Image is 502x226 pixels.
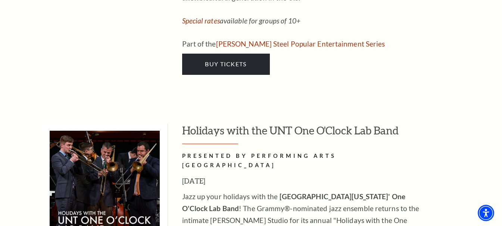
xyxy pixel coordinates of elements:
a: Irwin Steel Popular Entertainment Series - open in a new tab [216,39,385,48]
strong: [GEOGRAPHIC_DATA][US_STATE]' One O'Clock Lab Band [182,192,405,213]
a: Buy Tickets [182,54,270,74]
p: Part of the [182,38,425,50]
a: Special rates [182,16,220,25]
div: Accessibility Menu [478,205,494,221]
sup: ® [284,204,290,213]
h3: Holidays with the UNT One O'Clock Lab Band [182,123,483,144]
span: Buy Tickets [205,60,246,67]
h3: [DATE] [182,175,425,187]
em: available for groups of 10+ [182,16,301,25]
h2: PRESENTED BY PERFORMING ARTS [GEOGRAPHIC_DATA] [182,152,425,170]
